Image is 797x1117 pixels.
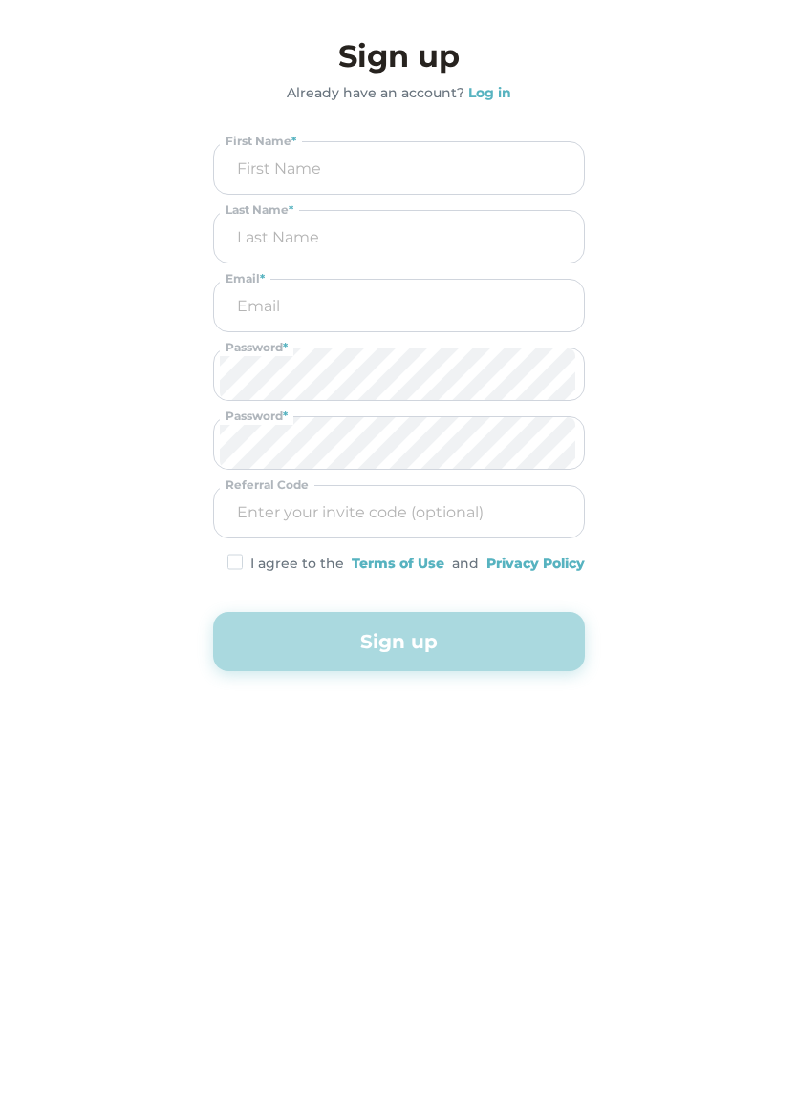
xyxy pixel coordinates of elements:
[486,554,585,574] div: Privacy Policy
[220,408,293,425] div: Password
[468,84,511,101] strong: Log in
[220,211,578,263] input: Last Name
[220,142,578,194] input: First Name
[220,476,314,494] div: Referral Code
[220,486,578,537] input: Enter your invite code (optional)
[250,554,344,574] div: I agree to the
[220,270,270,287] div: Email
[352,554,444,574] div: Terms of Use
[452,554,479,574] div: and
[220,133,302,150] div: First Name
[213,33,585,79] h3: Sign up
[220,339,293,356] div: Password
[220,201,299,219] div: Last Name
[287,83,464,103] div: Already have an account?
[220,280,578,331] input: Email
[227,554,243,570] img: Rectangle%20451.svg
[213,612,585,671] button: Sign up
